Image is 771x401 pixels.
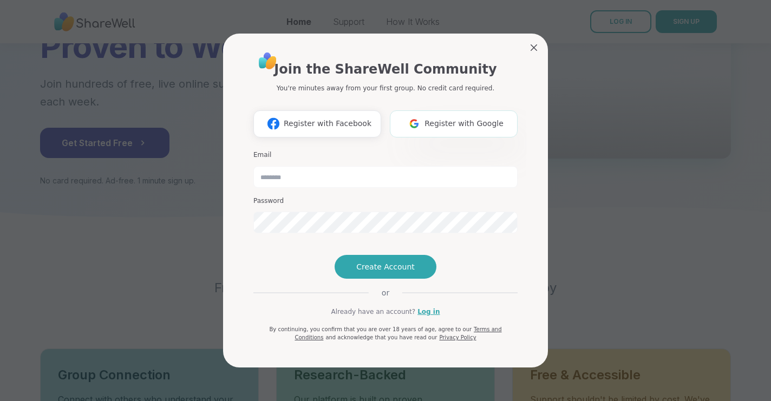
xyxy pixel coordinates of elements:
h3: Email [253,150,518,160]
span: By continuing, you confirm that you are over 18 years of age, agree to our [269,326,472,332]
button: Register with Google [390,110,518,137]
img: ShareWell Logomark [263,114,284,134]
span: and acknowledge that you have read our [325,334,437,340]
h3: Password [253,196,518,206]
button: Register with Facebook [253,110,381,137]
img: ShareWell Logo [256,49,280,73]
span: Register with Google [424,118,504,129]
img: ShareWell Logomark [404,114,424,134]
button: Create Account [335,255,436,279]
h1: Join the ShareWell Community [274,60,496,79]
a: Terms and Conditions [295,326,501,340]
a: Log in [417,307,440,317]
span: or [369,287,402,298]
span: Register with Facebook [284,118,371,129]
span: Already have an account? [331,307,415,317]
span: Create Account [356,261,415,272]
p: You're minutes away from your first group. No credit card required. [277,83,494,93]
a: Privacy Policy [439,334,476,340]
